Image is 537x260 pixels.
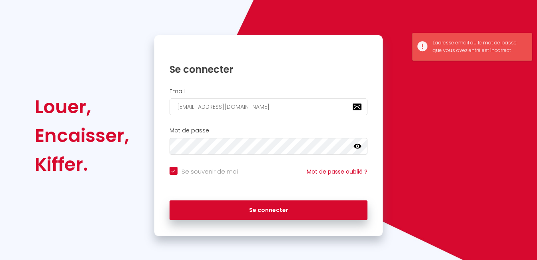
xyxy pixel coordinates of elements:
[170,63,368,76] h1: Se connecter
[307,168,367,176] a: Mot de passe oublié ?
[35,121,129,150] div: Encaisser,
[170,200,368,220] button: Se connecter
[35,150,129,179] div: Kiffer.
[433,39,524,54] div: L'adresse email ou le mot de passe que vous avez entré est incorrect
[170,98,368,115] input: Ton Email
[35,92,129,121] div: Louer,
[170,127,368,134] h2: Mot de passe
[170,88,368,95] h2: Email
